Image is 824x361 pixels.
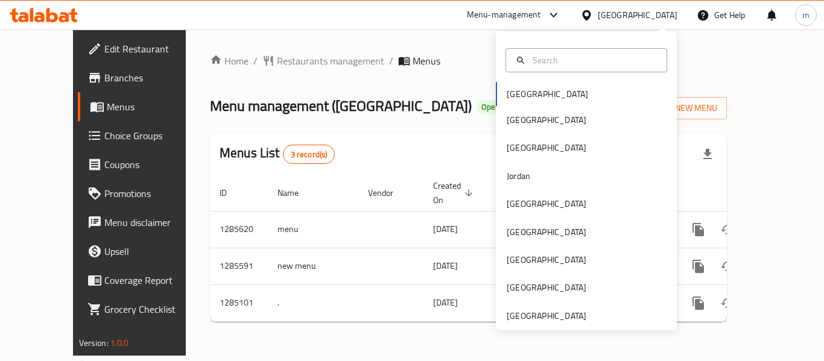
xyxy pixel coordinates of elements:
[268,248,358,284] td: new menu
[477,102,504,112] span: Open
[104,71,201,85] span: Branches
[107,99,201,114] span: Menus
[802,8,810,22] span: m
[413,54,440,68] span: Menus
[389,54,393,68] li: /
[110,335,129,351] span: 1.0.0
[633,97,727,119] button: Add New Menu
[104,302,201,316] span: Grocery Checklist
[507,225,586,239] div: [GEOGRAPHIC_DATA]
[507,281,586,294] div: [GEOGRAPHIC_DATA]
[262,54,384,68] a: Restaurants management
[643,101,717,116] span: Add New Menu
[210,248,268,284] td: 1285591
[78,150,211,179] a: Coupons
[507,309,586,322] div: [GEOGRAPHIC_DATA]
[104,186,201,201] span: Promotions
[433,221,458,237] span: [DATE]
[528,54,659,67] input: Search
[277,54,384,68] span: Restaurants management
[684,289,713,318] button: more
[78,179,211,208] a: Promotions
[210,54,249,68] a: Home
[78,63,211,92] a: Branches
[507,169,530,183] div: Jordan
[283,145,335,164] div: Total records count
[220,144,335,164] h2: Menus List
[684,215,713,244] button: more
[78,121,211,150] a: Choice Groups
[104,215,201,230] span: Menu disclaimer
[104,244,201,259] span: Upsell
[210,92,472,119] span: Menu management ( [GEOGRAPHIC_DATA] )
[477,100,504,115] div: Open
[277,186,314,200] span: Name
[433,178,477,207] span: Created On
[507,113,586,127] div: [GEOGRAPHIC_DATA]
[693,140,722,169] div: Export file
[78,92,211,121] a: Menus
[268,284,358,321] td: .
[684,252,713,281] button: more
[78,295,211,324] a: Grocery Checklist
[433,258,458,274] span: [DATE]
[78,266,211,295] a: Coverage Report
[104,273,201,287] span: Coverage Report
[210,54,727,68] nav: breadcrumb
[79,335,109,351] span: Version:
[78,237,211,266] a: Upsell
[78,208,211,237] a: Menu disclaimer
[104,128,201,143] span: Choice Groups
[210,284,268,321] td: 1285101
[253,54,258,68] li: /
[104,42,201,56] span: Edit Restaurant
[104,157,201,172] span: Coupons
[467,8,541,22] div: Menu-management
[713,215,742,244] button: Change Status
[507,141,586,154] div: [GEOGRAPHIC_DATA]
[507,197,586,210] div: [GEOGRAPHIC_DATA]
[268,211,358,248] td: menu
[284,149,335,160] span: 3 record(s)
[210,211,268,248] td: 1285620
[433,295,458,310] span: [DATE]
[368,186,409,200] span: Vendor
[713,252,742,281] button: Change Status
[220,186,242,200] span: ID
[78,34,211,63] a: Edit Restaurant
[713,289,742,318] button: Change Status
[598,8,677,22] div: [GEOGRAPHIC_DATA]
[507,253,586,266] div: [GEOGRAPHIC_DATA]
